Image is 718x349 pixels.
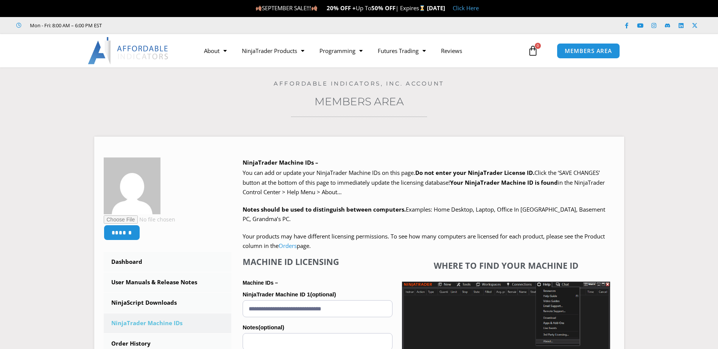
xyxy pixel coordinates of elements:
[196,42,234,59] a: About
[196,42,526,59] nav: Menu
[243,322,392,333] label: Notes
[415,169,534,176] b: Do not enter your NinjaTrader License ID.
[243,289,392,300] label: NinjaTrader Machine ID 1
[312,42,370,59] a: Programming
[243,206,605,223] span: Examples: Home Desktop, Laptop, Office In [GEOGRAPHIC_DATA], Basement PC, Grandma’s PC.
[104,293,232,313] a: NinjaScript Downloads
[243,169,415,176] span: You can add or update your NinjaTrader Machine IDs on this page.
[243,232,605,250] span: Your products may have different licensing permissions. To see how many computers are licensed fo...
[243,280,278,286] strong: Machine IDs –
[565,48,612,54] span: MEMBERS AREA
[453,4,479,12] a: Click Here
[535,43,541,49] span: 0
[557,43,620,59] a: MEMBERS AREA
[433,42,470,59] a: Reviews
[243,206,406,213] strong: Notes should be used to distinguish between computers.
[315,95,404,108] a: Members Area
[104,252,232,272] a: Dashboard
[259,324,284,330] span: (optional)
[450,179,558,186] strong: Your NinjaTrader Machine ID is found
[427,4,445,12] strong: [DATE]
[327,4,356,12] strong: 20% OFF +
[402,260,610,270] h4: Where to find your Machine ID
[274,80,444,87] a: Affordable Indicators, Inc. Account
[310,291,336,298] span: (optional)
[234,42,312,59] a: NinjaTrader Products
[112,22,226,29] iframe: Customer reviews powered by Trustpilot
[243,257,392,266] h4: Machine ID Licensing
[516,40,550,62] a: 0
[371,4,396,12] strong: 50% OFF
[88,37,169,64] img: LogoAI | Affordable Indicators – NinjaTrader
[104,157,160,214] img: d800646d96496d89cc49f27795a87808ba287271027c7dc79530103b8ad0df48
[255,4,427,12] span: SEPTEMBER SALE!!! Up To | Expires
[311,5,317,11] img: 🍂
[104,313,232,333] a: NinjaTrader Machine IDs
[104,273,232,292] a: User Manuals & Release Notes
[370,42,433,59] a: Futures Trading
[419,5,425,11] img: ⌛
[256,5,262,11] img: 🍂
[28,21,102,30] span: Mon - Fri: 8:00 AM – 6:00 PM EST
[243,159,318,166] b: NinjaTrader Machine IDs –
[279,242,297,249] a: Orders
[243,169,605,196] span: Click the ‘SAVE CHANGES’ button at the bottom of this page to immediately update the licensing da...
